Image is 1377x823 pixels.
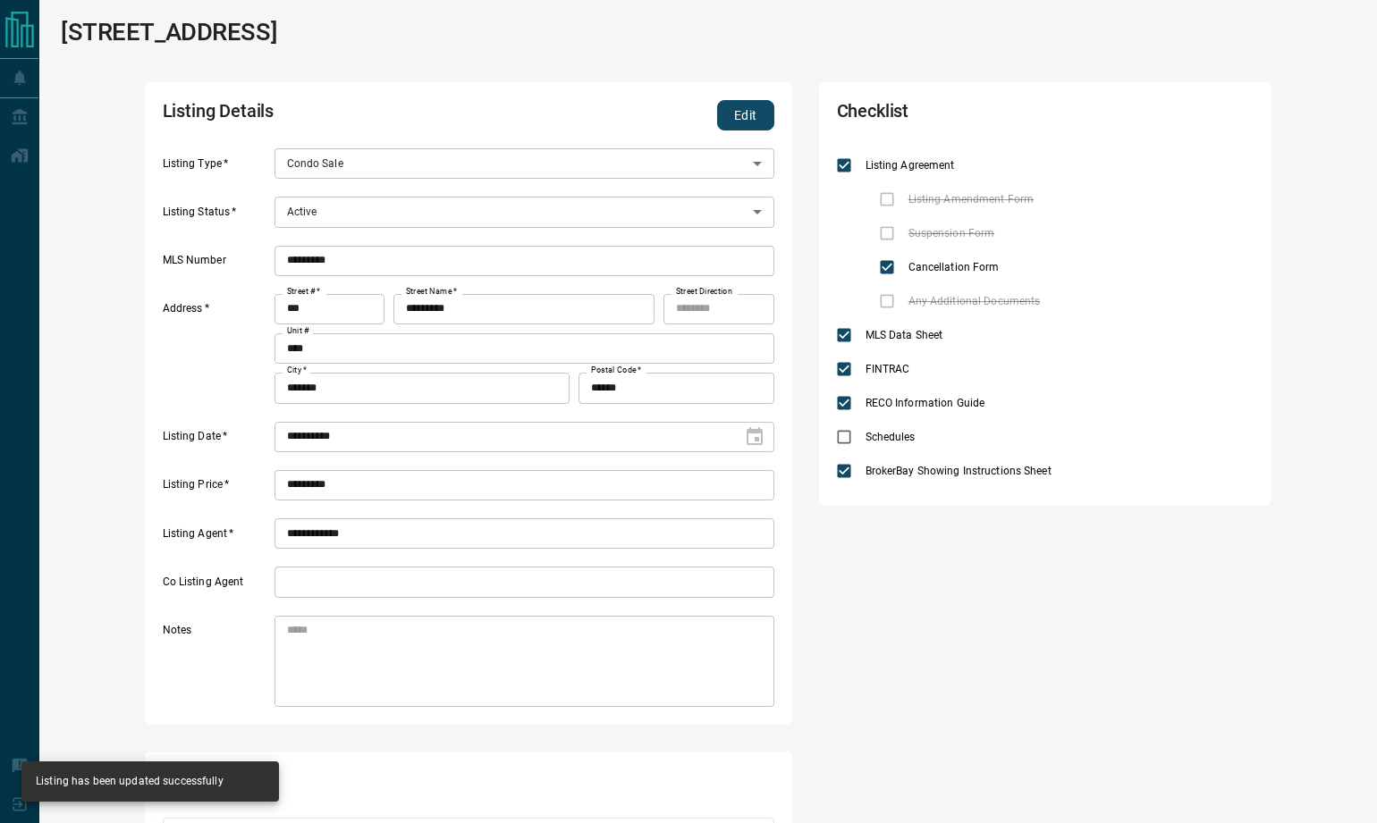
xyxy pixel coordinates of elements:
h2: Listing Details [163,100,529,130]
span: Schedules [861,429,920,445]
label: Notes [163,623,270,707]
label: Postal Code [591,365,641,376]
span: Suspension Form [904,225,1000,241]
div: Listing has been updated successfully [36,767,224,796]
label: Street # [287,286,320,298]
div: Condo Sale [275,148,774,179]
span: BrokerBay Showing Instructions Sheet [861,463,1056,479]
label: Unit # [287,325,309,337]
span: Listing Agreement [861,157,959,173]
div: Active [275,197,774,227]
label: Address [163,301,270,403]
button: Edit [717,100,774,130]
label: Listing Status [163,205,270,228]
label: City [287,365,307,376]
label: Street Direction [676,286,732,298]
span: MLS Data Sheet [861,327,948,343]
h2: Checklist [837,100,1087,130]
label: Listing Price [163,477,270,500]
span: Listing Amendment Form [904,191,1038,207]
h2: Documents [163,769,529,800]
label: Listing Type [163,156,270,180]
label: MLS Number [163,253,270,276]
label: Street Name [406,286,457,298]
h1: [STREET_ADDRESS] [61,18,277,46]
span: FINTRAC [861,361,915,377]
label: Co Listing Agent [163,575,270,598]
label: Listing Date [163,429,270,452]
label: Listing Agent [163,526,270,550]
span: Cancellation Form [904,259,1004,275]
span: Any Additional Documents [904,293,1045,309]
span: RECO Information Guide [861,395,989,411]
